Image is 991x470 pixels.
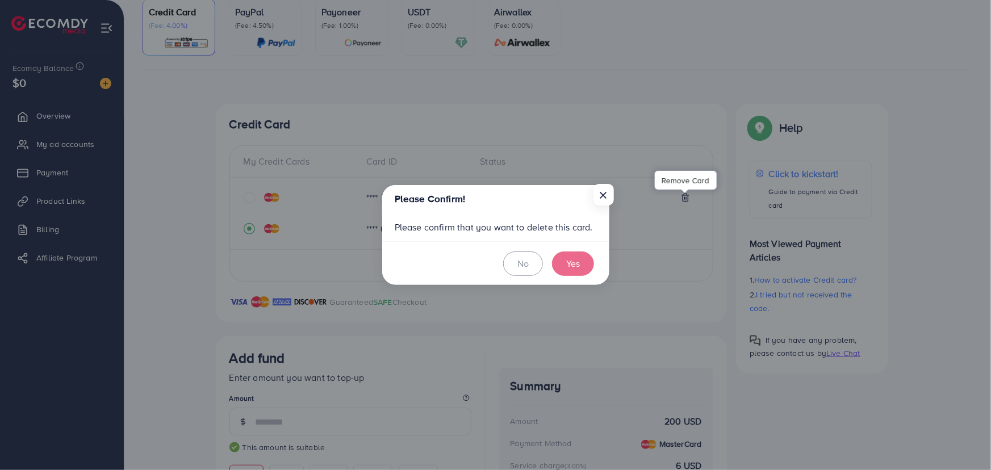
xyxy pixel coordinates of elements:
iframe: Chat [943,419,982,461]
button: Yes [552,251,594,276]
button: Close [593,184,614,205]
div: Remove Card [655,171,717,190]
button: No [503,251,543,276]
div: Please confirm that you want to delete this card. [382,213,609,241]
h5: Please Confirm! [395,192,465,206]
